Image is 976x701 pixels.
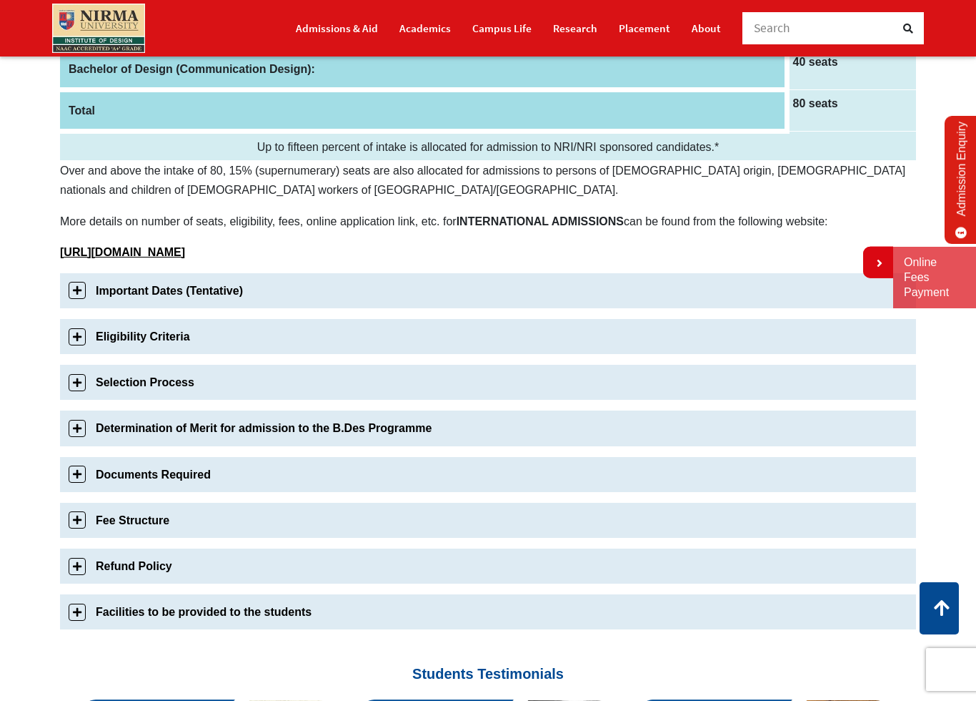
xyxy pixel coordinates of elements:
td: Up to fifteen percent of intake is allocated for admission to NRI/NRI sponsored candidates. [60,131,916,160]
a: Documents Required [60,457,916,492]
a: Important Dates (Tentative) [60,273,916,308]
h3: Students Testimonials [71,640,905,682]
a: Academics [399,16,451,41]
a: Fee Structure [60,503,916,538]
p: Over and above the intake of 80, 15% (supernumerary) seats are also allocated for admissions to p... [60,161,916,200]
a: Determination of Merit for admission to the B.Des Programme [60,411,916,446]
a: Campus Life [472,16,532,41]
a: Online Fees Payment [904,255,965,300]
p: More details on number of seats, eligibility, fees, online application link, etc. for can be foun... [60,212,916,231]
th: Total [60,89,787,131]
a: Facilities to be provided to the students [60,594,916,629]
span: Search [754,20,791,36]
th: Bachelor of Design (Communication Design): [60,48,787,89]
a: Placement [619,16,670,41]
b: INTERNATIONAL ADMISSIONS [457,215,624,227]
td: 80 seats [787,89,916,131]
td: 40 seats [787,48,916,89]
a: Selection Process [60,365,916,400]
a: Research [553,16,597,41]
img: main_logo [52,4,145,53]
a: Eligibility Criteria [60,319,916,354]
a: [URL][DOMAIN_NAME] [60,246,185,258]
a: Admissions & Aid [296,16,378,41]
a: About [692,16,721,41]
a: Refund Policy [60,549,916,584]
